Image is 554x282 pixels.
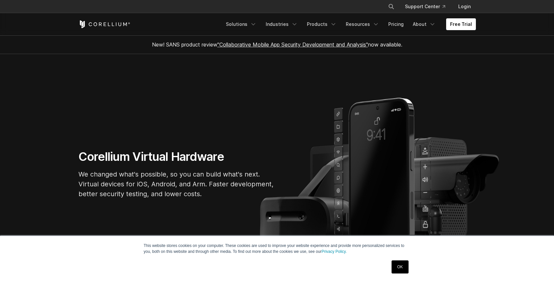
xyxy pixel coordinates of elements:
[78,169,275,199] p: We changed what's possible, so you can build what's next. Virtual devices for iOS, Android, and A...
[380,1,476,12] div: Navigation Menu
[409,18,440,30] a: About
[446,18,476,30] a: Free Trial
[400,1,450,12] a: Support Center
[78,149,275,164] h1: Corellium Virtual Hardware
[453,1,476,12] a: Login
[385,1,397,12] button: Search
[303,18,341,30] a: Products
[384,18,408,30] a: Pricing
[222,18,476,30] div: Navigation Menu
[342,18,383,30] a: Resources
[262,18,302,30] a: Industries
[217,41,368,48] a: "Collaborative Mobile App Security Development and Analysis"
[144,243,411,254] p: This website stores cookies on your computer. These cookies are used to improve your website expe...
[392,260,408,273] a: OK
[322,249,347,254] a: Privacy Policy.
[222,18,260,30] a: Solutions
[78,20,130,28] a: Corellium Home
[152,41,402,48] span: New! SANS product review now available.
